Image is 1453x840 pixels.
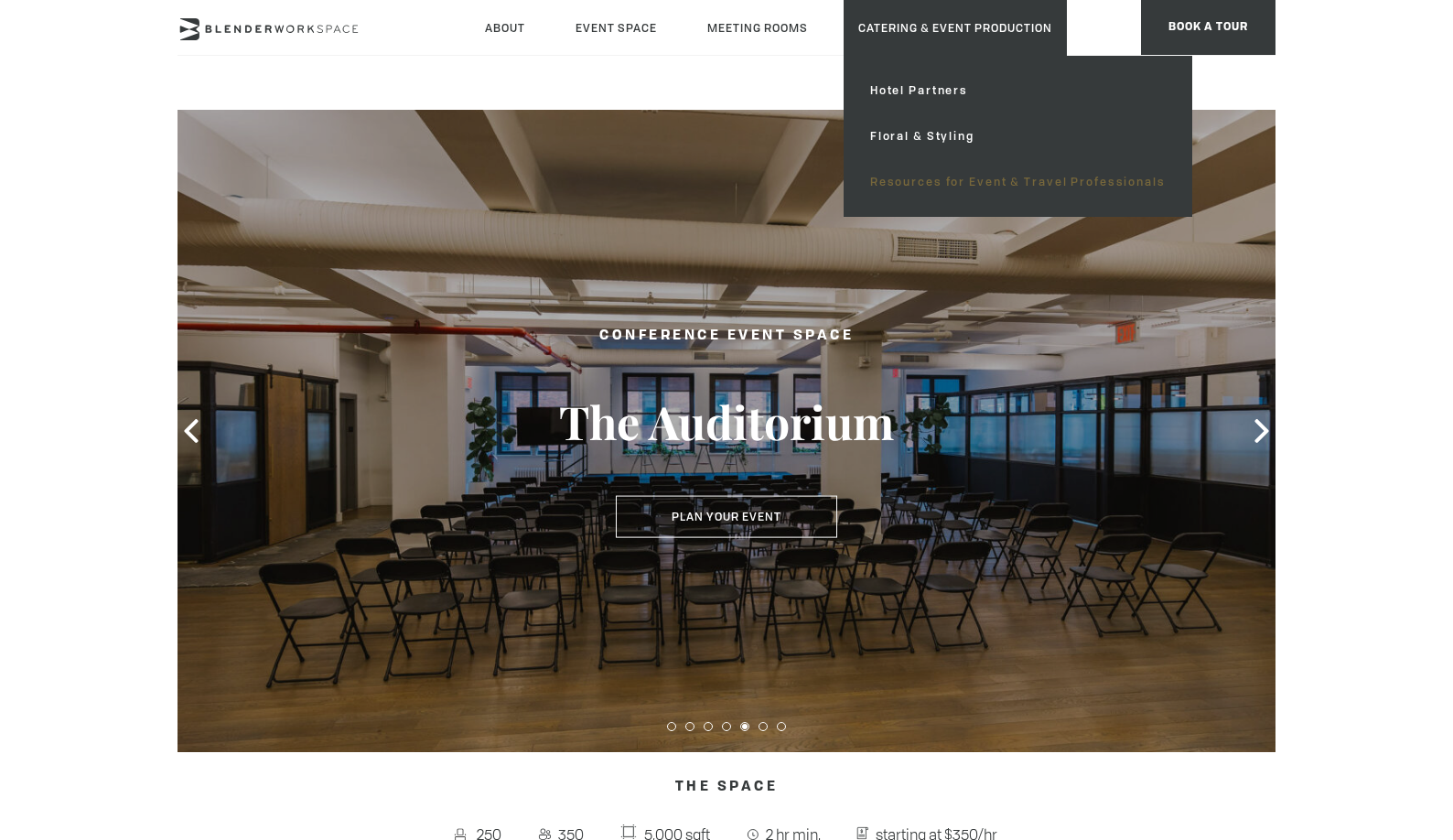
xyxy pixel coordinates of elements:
[856,113,1180,159] a: Floral & Styling
[616,496,837,538] button: Plan Your Event
[516,393,937,450] h3: The Auditorium
[178,770,1275,805] h4: The Space
[856,159,1180,205] a: Resources for Event & Travel Professionals
[856,68,1180,113] a: Hotel Partners
[516,325,937,348] h2: Conference Event Space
